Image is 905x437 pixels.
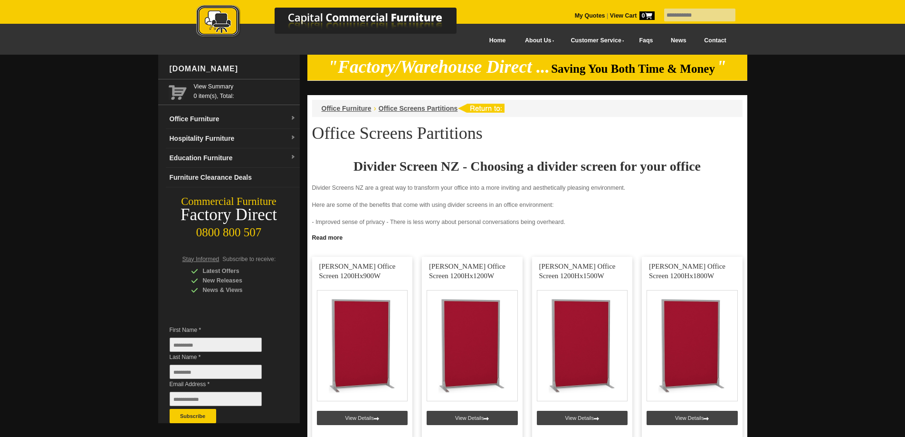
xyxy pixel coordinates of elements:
[560,30,630,51] a: Customer Service
[170,365,262,379] input: Last Name *
[182,256,219,262] span: Stay Informed
[170,5,503,39] img: Capital Commercial Furniture Logo
[662,30,695,51] a: News
[457,104,505,113] img: return to
[312,200,743,210] p: Here are some of the benefits that come with using divider screens in an office environment:
[695,30,735,51] a: Contact
[170,5,503,42] a: Capital Commercial Furniture Logo
[322,105,372,112] a: Office Furniture
[312,124,743,142] h1: Office Screens Partitions
[290,116,296,121] img: dropdown
[158,221,300,239] div: 0800 800 507
[191,266,281,276] div: Latest Offers
[194,82,296,99] span: 0 item(s), Total:
[166,109,300,129] a: Office Furnituredropdown
[170,409,216,423] button: Subscribe
[575,12,605,19] a: My Quotes
[608,12,654,19] a: View Cart0
[290,135,296,141] img: dropdown
[166,129,300,148] a: Hospitality Furnituredropdown
[639,11,655,20] span: 0
[290,155,296,160] img: dropdown
[166,55,300,83] div: [DOMAIN_NAME]
[353,159,701,174] strong: Divider Screen NZ - Choosing a divider screen for your office
[194,82,296,91] a: View Summary
[379,105,458,112] a: Office Screens Partitions
[170,352,276,362] span: Last Name *
[307,231,747,243] a: Click to read more
[166,168,300,187] a: Furniture Clearance Deals
[158,208,300,222] div: Factory Direct
[312,217,743,227] p: - Improved sense of privacy - There is less worry about personal conversations being overheard.
[191,285,281,295] div: News & Views
[170,325,276,335] span: First Name *
[374,104,376,113] li: ›
[158,195,300,208] div: Commercial Furniture
[312,183,743,193] p: Divider Screens NZ are a great way to transform your office into a more inviting and aestheticall...
[630,30,662,51] a: Faqs
[191,276,281,285] div: New Releases
[610,12,655,19] strong: View Cart
[170,338,262,352] input: First Name *
[170,392,262,406] input: Email Address *
[551,62,715,75] span: Saving You Both Time & Money
[514,30,560,51] a: About Us
[166,148,300,168] a: Education Furnituredropdown
[716,57,726,77] em: "
[328,57,550,77] em: "Factory/Warehouse Direct ...
[170,379,276,389] span: Email Address *
[222,256,276,262] span: Subscribe to receive:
